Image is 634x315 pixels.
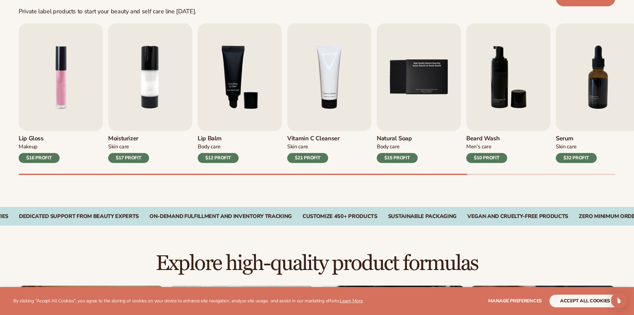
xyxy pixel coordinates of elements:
[19,252,615,275] h2: Explore high-quality product formulas
[611,292,627,308] div: Open Intercom Messenger
[377,135,418,142] h3: Natural Soap
[488,295,542,307] button: Manage preferences
[287,135,340,142] h3: Vitamin C Cleanser
[488,298,542,304] span: Manage preferences
[108,135,149,142] h3: Moisturizer
[198,23,282,163] a: 3 / 9
[388,213,457,220] div: SUSTAINABLE PACKAGING
[340,298,362,304] a: Learn More
[377,23,461,163] a: 5 / 9
[108,23,192,163] a: 2 / 9
[19,153,60,163] div: $16 PROFIT
[198,135,239,142] h3: Lip Balm
[287,153,328,163] div: $21 PROFIT
[13,298,363,304] p: By clicking "Accept All Cookies", you agree to the storing of cookies on your device to enhance s...
[466,135,507,142] h3: Beard Wash
[19,213,139,220] div: Dedicated Support From Beauty Experts
[467,213,568,220] div: VEGAN AND CRUELTY-FREE PRODUCTS
[198,153,239,163] div: $12 PROFIT
[198,143,239,150] div: Body Care
[108,143,149,150] div: Skin Care
[556,135,597,142] h3: Serum
[108,153,149,163] div: $17 PROFIT
[377,153,418,163] div: $15 PROFIT
[466,143,507,150] div: Men’s Care
[19,8,196,15] div: Private label products to start your beauty and self care line [DATE].
[19,143,60,150] div: Makeup
[466,153,507,163] div: $10 PROFIT
[549,295,621,307] button: accept all cookies
[303,213,377,220] div: CUSTOMIZE 450+ PRODUCTS
[19,23,103,163] a: 1 / 9
[556,143,597,150] div: Skin Care
[287,143,340,150] div: Skin Care
[466,23,550,163] a: 6 / 9
[19,135,60,142] h3: Lip Gloss
[377,143,418,150] div: Body Care
[149,213,292,220] div: On-Demand Fulfillment and Inventory Tracking
[287,23,371,163] a: 4 / 9
[556,153,597,163] div: $32 PROFIT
